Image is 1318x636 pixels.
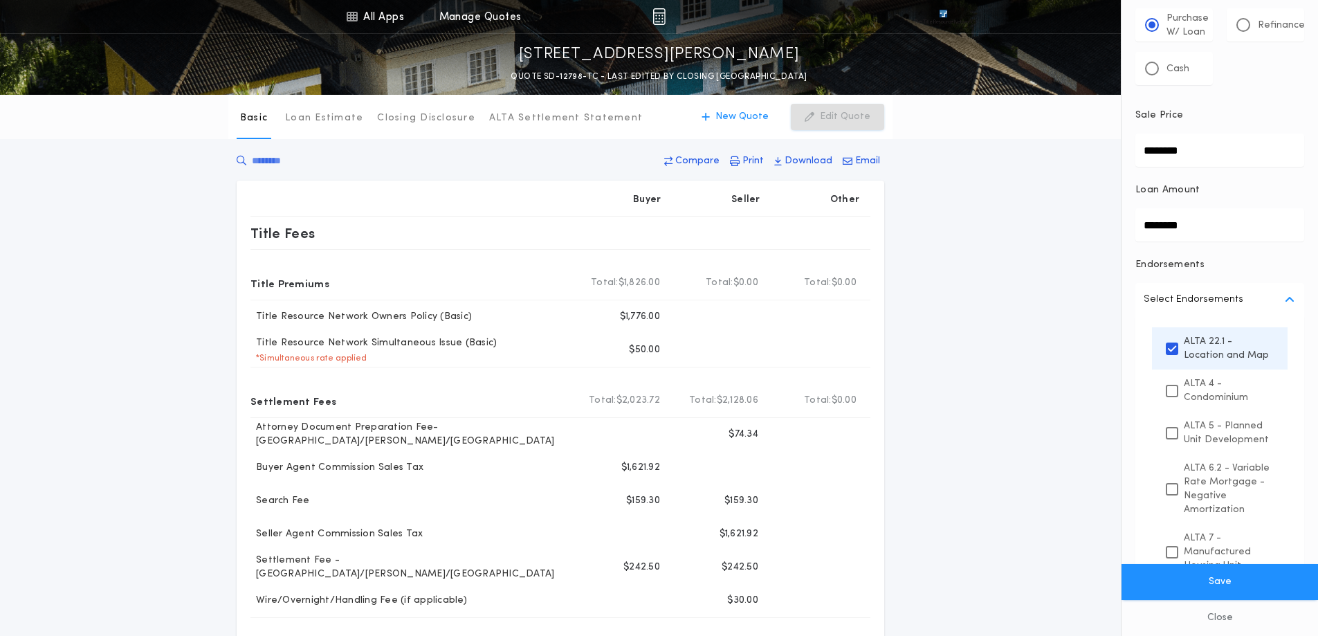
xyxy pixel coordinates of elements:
[727,594,758,608] p: $30.00
[675,154,720,168] p: Compare
[621,461,660,475] p: $1,621.92
[726,149,768,174] button: Print
[250,461,423,475] p: Buyer Agent Commission Sales Tax
[733,276,758,290] span: $0.00
[729,428,758,442] p: $74.34
[629,343,660,357] p: $50.00
[1135,183,1200,197] p: Loan Amount
[731,193,760,207] p: Seller
[689,394,717,408] b: Total:
[1135,134,1304,167] input: Sale Price
[250,421,573,448] p: Attorney Document Preparation Fee-[GEOGRAPHIC_DATA]/[PERSON_NAME]/[GEOGRAPHIC_DATA]
[250,494,310,508] p: Search Fee
[250,310,472,324] p: Title Resource Network Owners Policy (Basic)
[1135,283,1304,316] button: Select Endorsements
[688,104,782,130] button: New Quote
[785,154,832,168] p: Download
[914,10,972,24] img: vs-icon
[830,193,859,207] p: Other
[706,276,733,290] b: Total:
[1166,12,1209,39] p: Purchase W/ Loan
[240,111,268,125] p: Basic
[1122,564,1318,600] button: Save
[820,110,870,124] p: Edit Quote
[1184,461,1274,517] p: ALTA 6.2 - Variable Rate Mortgage - Negative Amortization
[250,527,423,541] p: Seller Agent Commission Sales Tax
[855,154,880,168] p: Email
[1135,208,1304,242] input: Loan Amount
[804,276,832,290] b: Total:
[722,561,758,574] p: $242.50
[1184,376,1274,405] p: ALTA 4 - Condominium
[832,394,857,408] span: $0.00
[511,70,807,84] p: QUOTE SD-12798-TC - LAST EDITED BY CLOSING [GEOGRAPHIC_DATA]
[720,527,758,541] p: $1,621.92
[633,193,661,207] p: Buyer
[717,394,758,408] span: $2,128.06
[250,554,573,581] p: Settlement Fee - [GEOGRAPHIC_DATA]/[PERSON_NAME]/[GEOGRAPHIC_DATA]
[1135,258,1304,272] p: Endorsements
[652,8,666,25] img: img
[1135,109,1183,122] p: Sale Price
[250,390,336,412] p: Settlement Fees
[489,111,643,125] p: ALTA Settlement Statement
[285,111,363,125] p: Loan Estimate
[742,154,764,168] p: Print
[619,276,660,290] span: $1,826.00
[770,149,836,174] button: Download
[620,310,660,324] p: $1,776.00
[1144,291,1243,308] p: Select Endorsements
[1184,531,1274,573] p: ALTA 7 - Manufactured Housing Unit
[715,110,769,124] p: New Quote
[804,394,832,408] b: Total:
[660,149,724,174] button: Compare
[1122,600,1318,636] button: Close
[250,336,497,350] p: Title Resource Network Simultaneous Issue (Basic)
[623,561,660,574] p: $242.50
[250,353,367,364] p: * Simultaneous rate applied
[250,222,315,244] p: Title Fees
[377,111,475,125] p: Closing Disclosure
[591,276,619,290] b: Total:
[589,394,616,408] b: Total:
[519,44,800,66] p: [STREET_ADDRESS][PERSON_NAME]
[250,272,329,294] p: Title Premiums
[1258,19,1305,33] p: Refinance
[724,494,758,508] p: $159.30
[250,594,467,608] p: Wire/Overnight/Handling Fee (if applicable)
[839,149,884,174] button: Email
[832,276,857,290] span: $0.00
[791,104,884,130] button: Edit Quote
[626,494,660,508] p: $159.30
[1166,62,1189,76] p: Cash
[616,394,660,408] span: $2,023.72
[1184,419,1274,447] p: ALTA 5 - Planned Unit Development
[1184,334,1274,363] p: ALTA 22.1 - Location and Map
